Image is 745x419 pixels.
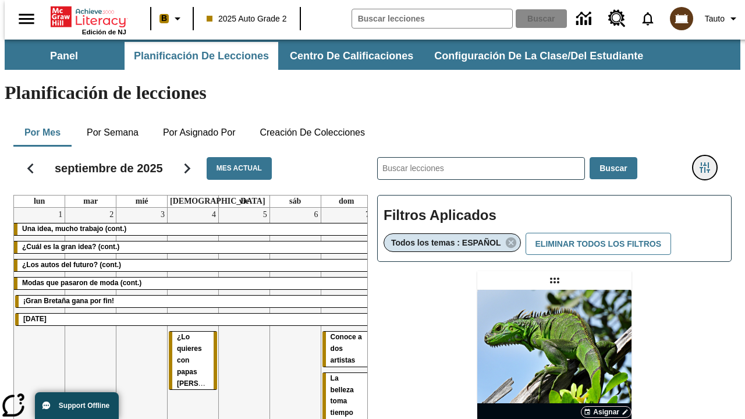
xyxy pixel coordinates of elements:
span: ¡Gran Bretaña gana por fin! [23,297,114,305]
div: ¿Cuál es la gran idea? (cont.) [14,242,372,253]
a: 5 de septiembre de 2025 [261,208,269,222]
span: Support Offline [59,402,109,410]
input: Buscar lecciones [378,158,584,179]
div: ¡Gran Bretaña gana por fin! [15,296,371,307]
div: Día del Trabajo [15,314,371,325]
span: Conoce a dos artistas [331,333,362,364]
div: Eliminar Todos los temas : ESPAÑOL el ítem seleccionado del filtro [384,233,521,252]
button: Por asignado por [154,119,245,147]
div: Subbarra de navegación [5,42,654,70]
span: Tauto [705,13,725,25]
button: Escoja un nuevo avatar [663,3,700,34]
a: 4 de septiembre de 2025 [210,208,218,222]
a: Centro de recursos, Se abrirá en una pestaña nueva. [601,3,633,34]
button: Por semana [77,119,148,147]
button: Asignar Elegir fechas [581,406,632,418]
button: Support Offline [35,392,119,419]
span: Centro de calificaciones [290,49,413,63]
div: Una idea, mucho trabajo (cont.) [14,223,372,235]
div: Portada [51,4,126,35]
button: Regresar [16,154,45,183]
a: 1 de septiembre de 2025 [56,208,65,222]
span: Edición de NJ [82,29,126,35]
button: Mes actual [207,157,272,180]
button: Por mes [13,119,72,147]
a: 7 de septiembre de 2025 [363,208,372,222]
button: Buscar [590,157,637,180]
button: Planificación de lecciones [125,42,278,70]
button: Creación de colecciones [250,119,374,147]
div: Conoce a dos artistas [322,332,371,367]
h2: septiembre de 2025 [55,161,163,175]
span: B [161,11,167,26]
div: Subbarra de navegación [5,40,740,70]
span: Todos los temas : ESPAÑOL [391,238,501,247]
a: martes [81,196,100,207]
button: Eliminar todos los filtros [526,233,671,255]
span: Día del Trabajo [23,315,47,323]
a: 6 de septiembre de 2025 [312,208,321,222]
button: Abrir el menú lateral [9,2,44,36]
a: miércoles [133,196,151,207]
button: Panel [6,42,122,70]
span: Configuración de la clase/del estudiante [434,49,643,63]
a: Notificaciones [633,3,663,34]
span: Planificación de lecciones [134,49,269,63]
a: Centro de información [569,3,601,35]
h1: Planificación de lecciones [5,82,740,104]
h2: Filtros Aplicados [384,201,725,230]
span: La belleza toma tiempo [331,374,354,417]
a: Portada [51,5,126,29]
a: domingo [336,196,356,207]
span: 2025 Auto Grade 2 [207,13,287,25]
span: Panel [50,49,78,63]
div: ¿Lo quieres con papas fritas? [169,332,217,390]
button: Configuración de la clase/del estudiante [425,42,652,70]
img: avatar image [670,7,693,30]
div: ¿Los autos del futuro? (cont.) [14,260,372,271]
a: viernes [237,196,251,207]
button: Seguir [172,154,202,183]
span: ¿Lo quieres con papas fritas? [177,333,240,388]
a: jueves [168,196,268,207]
button: Boost El color de la clase es anaranjado claro. Cambiar el color de la clase. [155,8,189,29]
span: Una idea, mucho trabajo (cont.) [22,225,126,233]
a: lunes [31,196,47,207]
span: ¿Los autos del futuro? (cont.) [22,261,121,269]
button: Perfil/Configuración [700,8,745,29]
span: Asignar [593,407,619,417]
button: Menú lateral de filtros [693,156,716,179]
a: 3 de septiembre de 2025 [158,208,167,222]
span: ¿Cuál es la gran idea? (cont.) [22,243,119,251]
div: Modas que pasaron de moda (cont.) [14,278,372,289]
a: sábado [287,196,303,207]
span: Modas que pasaron de moda (cont.) [22,279,141,287]
div: Lección arrastrable: Lluvia de iguanas [545,271,564,290]
a: 2 de septiembre de 2025 [107,208,116,222]
button: Centro de calificaciones [281,42,423,70]
input: Buscar campo [352,9,512,28]
div: Filtros Aplicados [377,195,732,262]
